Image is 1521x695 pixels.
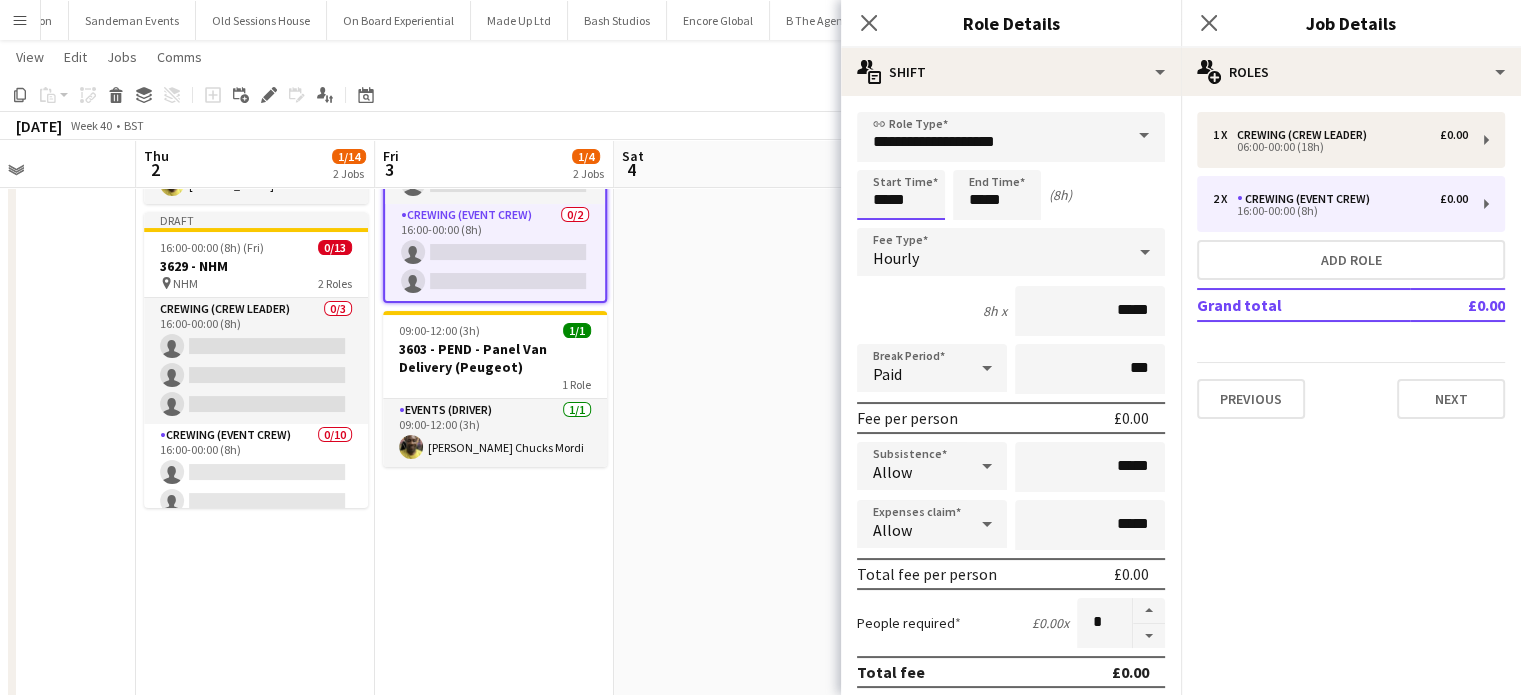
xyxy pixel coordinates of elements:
button: Previous [1197,379,1305,419]
td: £0.00 [1410,289,1505,321]
button: Increase [1133,598,1165,624]
div: Crewing (Event Crew) [1237,192,1378,206]
span: NHM [173,276,198,291]
button: Old Sessions House [196,1,327,40]
app-card-role: Events (Driver)1/109:00-12:00 (3h)[PERSON_NAME] Chucks Mordi [383,399,607,467]
span: Jobs [107,48,137,66]
span: 0/13 [318,240,352,255]
app-job-card: Draft16:00-00:00 (8h) (Fri)0/133629 - NHM NHM2 RolesCrewing (Crew Leader)0/316:00-00:00 (8h) Crew... [144,212,368,508]
span: Sat [622,147,644,165]
button: Next [1397,379,1505,419]
a: Jobs [99,44,145,70]
span: 2 [141,158,169,181]
button: Decrease [1133,624,1165,649]
div: 2 x [1213,192,1237,206]
div: Fee per person [857,408,958,428]
span: 09:00-12:00 (3h) [399,323,480,338]
span: Comms [157,48,202,66]
div: 1 x [1213,128,1237,142]
div: 06:00-00:00 (18h) [1213,142,1468,152]
button: Encore Global [667,1,770,40]
span: Allow [873,462,912,482]
div: £0.00 [1112,662,1149,682]
a: Edit [56,44,95,70]
button: B The Agency [770,1,872,40]
div: 2 Jobs [333,166,365,181]
div: 16:00-00:00 (8h) [1213,206,1468,216]
span: 1 Role [562,377,591,392]
div: £0.00 [1114,408,1149,428]
div: Total fee [857,662,925,682]
span: 16:00-00:00 (8h) (Fri) [160,240,264,255]
div: £0.00 [1440,128,1468,142]
span: 4 [619,158,644,181]
div: BST [124,118,144,133]
div: £0.00 [1114,564,1149,584]
button: Sandeman Events [69,1,196,40]
span: Hourly [873,248,919,268]
app-card-role: Crewing (Crew Leader)0/316:00-00:00 (8h) [144,298,368,424]
app-card-role: Crewing (Event Crew)0/216:00-00:00 (8h) [385,204,605,301]
span: 3 [380,158,399,181]
button: Made Up Ltd [471,1,568,40]
span: 1/4 [572,149,600,164]
div: [DATE] [16,116,62,136]
button: On Board Experiential [327,1,471,40]
span: Week 40 [66,118,116,133]
div: (8h) [1049,186,1072,204]
span: Edit [64,48,87,66]
div: 2 Jobs [573,166,604,181]
div: £0.00 x [1032,614,1069,632]
div: Shift [841,48,1181,96]
h3: Job Details [1181,10,1521,36]
span: Thu [144,147,169,165]
h3: 3629 - NHM [144,257,368,275]
button: Add role [1197,240,1505,280]
div: Roles [1181,48,1521,96]
a: View [8,44,52,70]
td: Grand total [1197,289,1410,321]
div: Total fee per person [857,564,997,584]
label: People required [857,614,961,632]
div: £0.00 [1440,192,1468,206]
div: Draft [144,212,368,228]
h3: Role Details [841,10,1181,36]
h3: 3603 - PEND - Panel Van Delivery (Peugeot) [383,340,607,376]
span: View [16,48,44,66]
a: Comms [149,44,210,70]
span: Paid [873,364,902,384]
span: 1/14 [332,149,366,164]
span: 1/1 [563,323,591,338]
div: Crewing (Crew Leader) [1237,128,1375,142]
span: Fri [383,147,399,165]
span: 2 Roles [318,276,352,291]
app-job-card: 09:00-12:00 (3h)1/13603 - PEND - Panel Van Delivery (Peugeot)1 RoleEvents (Driver)1/109:00-12:00 ... [383,311,607,467]
button: Bash Studios [568,1,667,40]
span: Allow [873,520,912,540]
div: 8h x [983,302,1007,320]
